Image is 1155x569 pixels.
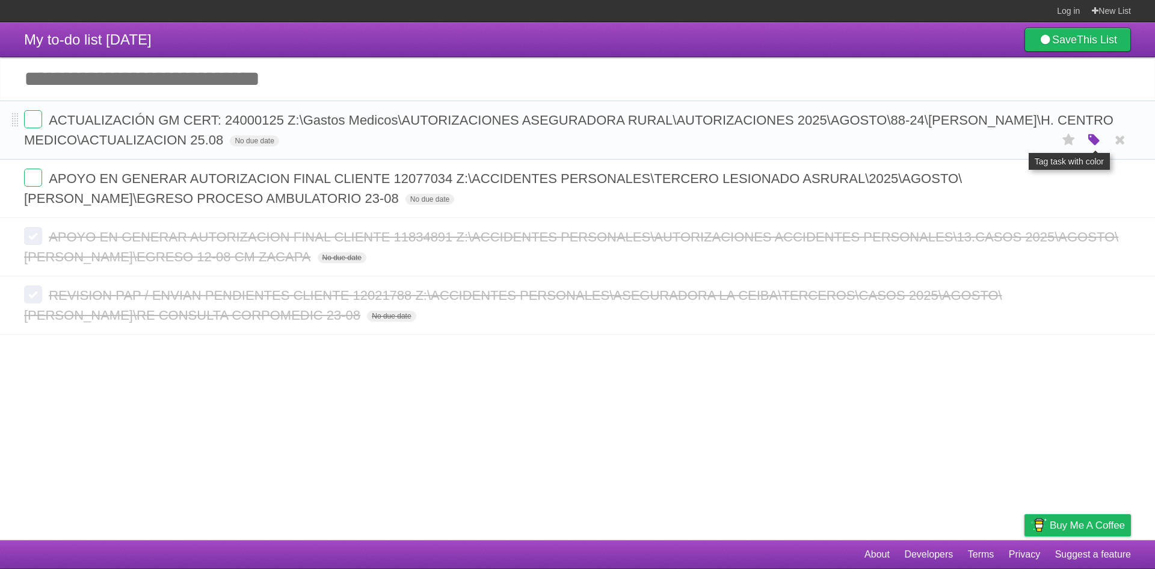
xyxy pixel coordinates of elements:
label: Done [24,227,42,245]
a: Suggest a feature [1055,543,1131,566]
label: Done [24,169,42,187]
span: ACTUALIZACIÓN GM CERT: 24000125 Z:\Gastos Medicos\AUTORIZACIONES ASEGURADORA RURAL\AUTORIZACIONES... [24,113,1113,148]
span: No due date [230,135,279,146]
span: APOYO EN GENERAR AUTORIZACION FINAL CLIENTE 11834891 Z:\ACCIDENTES PERSONALES\AUTORIZACIONES ACCI... [24,229,1118,264]
a: SaveThis List [1024,28,1131,52]
b: This List [1077,34,1117,46]
a: About [864,543,890,566]
span: No due date [318,252,366,263]
span: REVISION PAP / ENVIAN PENDIENTES CLIENTE 12021788 Z:\ACCIDENTES PERSONALES\ASEGURADORA LA CEIBA\T... [24,288,1002,323]
span: Buy me a coffee [1050,515,1125,536]
span: My to-do list [DATE] [24,31,152,48]
a: Terms [968,543,994,566]
span: No due date [367,311,416,322]
label: Star task [1058,130,1080,150]
a: Privacy [1009,543,1040,566]
label: Done [24,110,42,128]
span: No due date [405,194,454,205]
a: Developers [904,543,953,566]
label: Done [24,285,42,303]
img: Buy me a coffee [1030,515,1047,535]
span: APOYO EN GENERAR AUTORIZACION FINAL CLIENTE 12077034 Z:\ACCIDENTES PERSONALES\TERCERO LESIONADO A... [24,171,962,206]
a: Buy me a coffee [1024,514,1131,536]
